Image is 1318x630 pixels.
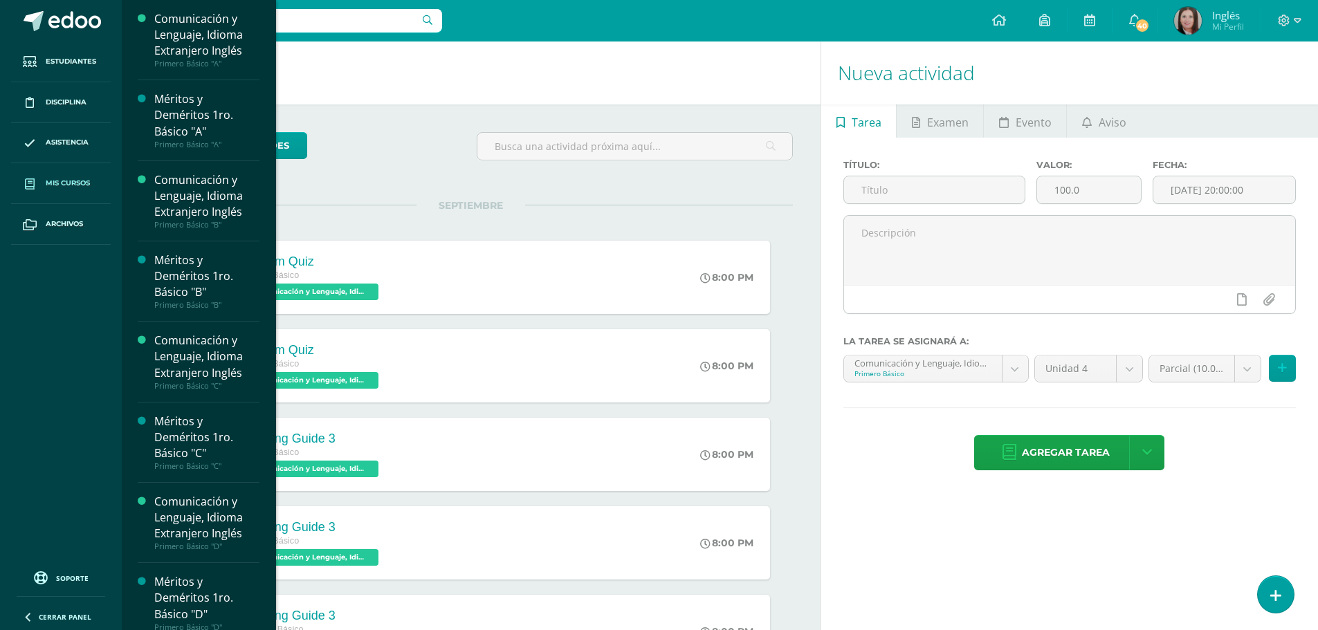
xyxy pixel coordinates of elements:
span: 40 [1135,18,1150,33]
div: Comunicación y Lenguaje, Idioma Extranjero Inglés [154,333,259,380]
div: Méritos y Deméritos 1ro. Básico "A" [154,91,259,139]
span: Comunicación y Lenguaje, Idioma Extranjero Inglés 'E' [240,549,378,566]
div: Méritos y Deméritos 1ro. Básico "D" [154,574,259,622]
h1: Actividades [138,41,804,104]
span: Inglés [1212,8,1244,22]
span: Archivos [46,219,83,230]
span: Soporte [56,573,89,583]
span: Agregar tarea [1022,436,1110,470]
div: Learning Guide 3 [240,609,382,623]
span: Comunicación y Lenguaje, Idioma Extranjero Inglés 'B' [240,372,378,389]
label: Título: [843,160,1025,170]
a: Tarea [821,104,896,138]
a: Mis cursos [11,163,111,204]
a: Archivos [11,204,111,245]
span: Estudiantes [46,56,96,67]
span: Unidad 4 [1045,355,1106,382]
input: Fecha de entrega [1153,176,1295,203]
a: Comunicación y Lenguaje, Idioma Extranjero InglésPrimero Básico "D" [154,494,259,551]
span: Cerrar panel [39,612,91,622]
span: Mis cursos [46,178,90,189]
span: Mi Perfil [1212,21,1244,33]
div: Primero Básico "B" [154,220,259,230]
div: Comunicación y Lenguaje, Idioma Extranjero Inglés [154,172,259,220]
span: Parcial (10.0%) [1160,355,1224,382]
div: Primero Básico "A" [154,140,259,149]
div: Méritos y Deméritos 1ro. Básico "B" [154,252,259,300]
span: Tarea [852,106,881,139]
input: Puntos máximos [1037,176,1141,203]
div: 8:00 PM [700,360,753,372]
input: Busca una actividad próxima aquí... [477,133,792,160]
span: Comunicación y Lenguaje, Idioma Extranjero Inglés 'A' [240,284,378,300]
a: Soporte [17,568,105,586]
span: Aviso [1099,106,1126,139]
a: Comunicación y Lenguaje, Idioma Extranjero InglésPrimero Básico "C" [154,333,259,390]
div: 8:00 PM [700,448,753,461]
a: Méritos y Deméritos 1ro. Básico "B"Primero Básico "B" [154,252,259,310]
a: Parcial (10.0%) [1149,355,1261,382]
h1: Nueva actividad [838,41,1301,104]
span: Asistencia [46,137,89,148]
div: Primero Básico "C" [154,381,259,391]
img: e03ec1ec303510e8e6f60bf4728ca3bf.png [1174,7,1202,35]
div: Primero Básico "C" [154,461,259,471]
div: Primero Básico "D" [154,541,259,551]
div: 8:00 PM [700,271,753,284]
div: Midterm Quiz [240,254,382,269]
div: Primero Básico "B" [154,300,259,310]
div: Comunicación y Lenguaje, Idioma Extranjero Inglés 'A' [854,355,991,369]
a: Estudiantes [11,41,111,82]
a: Asistencia [11,123,111,164]
label: Fecha: [1153,160,1296,170]
a: Méritos y Deméritos 1ro. Básico "A"Primero Básico "A" [154,91,259,149]
div: Primero Básico [854,369,991,378]
span: Disciplina [46,97,86,108]
a: Comunicación y Lenguaje, Idioma Extranjero Inglés 'A'Primero Básico [844,355,1028,382]
label: La tarea se asignará a: [843,336,1296,346]
div: Learning Guide 3 [240,432,382,446]
span: Evento [1016,106,1052,139]
div: 8:00 PM [700,537,753,549]
input: Título [844,176,1025,203]
div: Primero Básico "A" [154,59,259,68]
a: Disciplina [11,82,111,123]
a: Comunicación y Lenguaje, Idioma Extranjero InglésPrimero Básico "A" [154,11,259,68]
a: Examen [897,104,983,138]
label: Valor: [1036,160,1142,170]
span: SEPTIEMBRE [417,199,525,212]
a: Aviso [1067,104,1141,138]
div: Comunicación y Lenguaje, Idioma Extranjero Inglés [154,11,259,59]
a: Evento [984,104,1066,138]
span: Examen [927,106,969,139]
a: Comunicación y Lenguaje, Idioma Extranjero InglésPrimero Básico "B" [154,172,259,230]
span: Comunicación y Lenguaje, Idioma Extranjero Inglés 'D' [240,461,378,477]
a: Unidad 4 [1035,355,1143,382]
div: Learning Guide 3 [240,520,382,535]
a: Méritos y Deméritos 1ro. Básico "C"Primero Básico "C" [154,414,259,471]
div: Méritos y Deméritos 1ro. Básico "C" [154,414,259,461]
input: Busca un usuario... [131,9,442,33]
div: Midterm Quiz [240,343,382,358]
div: Comunicación y Lenguaje, Idioma Extranjero Inglés [154,494,259,541]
